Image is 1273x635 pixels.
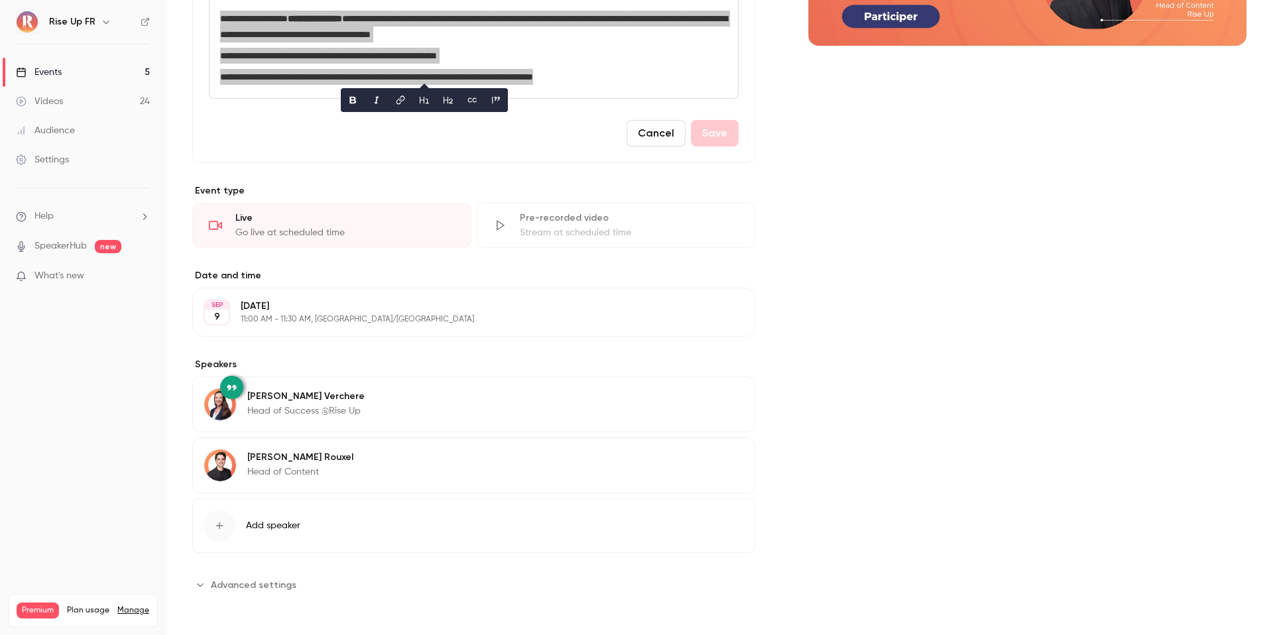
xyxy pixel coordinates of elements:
[390,89,411,111] button: link
[134,270,150,282] iframe: Noticeable Trigger
[235,211,455,225] div: Live
[205,300,229,310] div: SEP
[192,498,755,553] button: Add speaker
[192,184,755,198] p: Event type
[192,358,755,371] label: Speakers
[342,89,363,111] button: bold
[95,240,121,253] span: new
[485,89,507,111] button: blockquote
[16,95,63,108] div: Videos
[16,153,69,166] div: Settings
[247,390,365,403] p: [PERSON_NAME] Verchere
[235,226,455,239] div: Go live at scheduled time
[67,605,109,616] span: Plan usage
[477,203,756,248] div: Pre-recorded videoStream at scheduled time
[246,519,300,532] span: Add speaker
[520,226,739,239] div: Stream at scheduled time
[366,89,387,111] button: italic
[117,605,149,616] a: Manage
[192,574,755,595] section: Advanced settings
[49,15,95,29] h6: Rise Up FR
[192,269,755,282] label: Date and time
[17,11,38,32] img: Rise Up FR
[627,120,686,146] button: Cancel
[16,209,150,223] li: help-dropdown-opener
[247,404,365,418] p: Head of Success @Rise Up
[34,269,84,283] span: What's new
[214,310,220,323] p: 9
[241,300,685,313] p: [DATE]
[520,211,739,225] div: Pre-recorded video
[204,388,236,420] img: Marie Verchere
[34,239,87,253] a: SpeakerHub
[17,603,59,618] span: Premium
[192,203,471,248] div: LiveGo live at scheduled time
[34,209,54,223] span: Help
[247,465,353,479] p: Head of Content
[16,66,62,79] div: Events
[192,574,304,595] button: Advanced settings
[247,451,353,464] p: [PERSON_NAME] Rouxel
[192,437,755,493] div: Jérémy Rouxel[PERSON_NAME] RouxelHead of Content
[204,449,236,481] img: Jérémy Rouxel
[192,376,755,432] div: Marie Verchere[PERSON_NAME] VerchereHead of Success @Rise Up
[16,124,75,137] div: Audience
[241,314,685,325] p: 11:00 AM - 11:30 AM, [GEOGRAPHIC_DATA]/[GEOGRAPHIC_DATA]
[211,578,296,592] span: Advanced settings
